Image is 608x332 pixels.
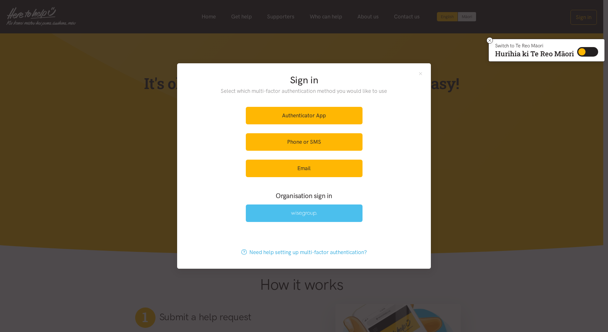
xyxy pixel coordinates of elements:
h2: Sign in [208,73,400,87]
a: Phone or SMS [246,133,363,151]
h3: Organisation sign in [228,191,380,200]
p: Select which multi-factor authentication method you would like to use [208,87,400,95]
p: Switch to Te Reo Māori [495,44,574,48]
a: Authenticator App [246,107,363,124]
img: Wise Group [291,211,317,216]
button: Close [418,71,423,76]
a: Email [246,160,363,177]
a: Need help setting up multi-factor authentication? [235,244,374,261]
p: Hurihia ki Te Reo Māori [495,51,574,57]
